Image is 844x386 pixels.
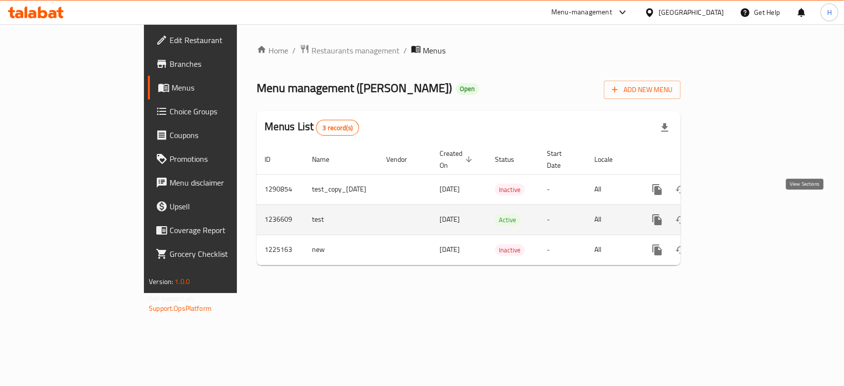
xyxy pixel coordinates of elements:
span: Grocery Checklist [170,248,277,260]
td: new [304,235,378,265]
a: Promotions [148,147,285,171]
th: Actions [637,145,748,175]
span: ID [265,153,283,165]
a: Menu disclaimer [148,171,285,194]
button: more [645,238,669,262]
span: Created On [440,147,475,171]
span: Edit Restaurant [170,34,277,46]
span: Branches [170,58,277,70]
li: / [292,45,296,56]
div: Total records count [316,120,359,136]
span: Coupons [170,129,277,141]
span: Name [312,153,342,165]
td: test [304,204,378,235]
a: Branches [148,52,285,76]
a: Edit Restaurant [148,28,285,52]
span: Inactive [495,244,525,256]
span: H [827,7,831,18]
div: Open [456,83,479,95]
span: 1.0.0 [175,275,190,288]
span: Start Date [547,147,575,171]
a: Menus [148,76,285,99]
span: Promotions [170,153,277,165]
a: Coverage Report [148,218,285,242]
a: Support.OpsPlatform [149,302,212,315]
span: Menus [172,82,277,94]
span: Menus [423,45,445,56]
a: Coupons [148,123,285,147]
button: more [645,178,669,201]
a: Grocery Checklist [148,242,285,266]
div: Inactive [495,184,525,195]
span: Status [495,153,527,165]
td: All [586,235,637,265]
span: [DATE] [440,183,460,195]
span: Menu disclaimer [170,177,277,189]
span: Add New Menu [612,84,672,96]
button: Add New Menu [604,81,680,99]
td: - [539,235,586,265]
button: Change Status [669,238,693,262]
div: [GEOGRAPHIC_DATA] [659,7,724,18]
div: Export file [653,116,676,140]
button: Change Status [669,208,693,232]
table: enhanced table [257,145,748,265]
span: Locale [594,153,625,165]
nav: breadcrumb [257,44,680,57]
span: Inactive [495,184,525,195]
h2: Menus List [265,119,359,136]
span: Active [495,214,520,226]
td: All [586,204,637,235]
span: Choice Groups [170,105,277,117]
span: Vendor [386,153,420,165]
div: Menu-management [551,6,612,18]
a: Upsell [148,194,285,218]
span: Upsell [170,200,277,212]
td: - [539,204,586,235]
span: Restaurants management [311,45,400,56]
li: / [403,45,407,56]
a: Restaurants management [300,44,400,57]
span: Coverage Report [170,224,277,236]
a: Choice Groups [148,99,285,123]
span: Get support on: [149,292,194,305]
span: [DATE] [440,213,460,226]
span: 3 record(s) [316,123,358,133]
button: more [645,208,669,232]
td: All [586,174,637,204]
td: test_copy_[DATE] [304,174,378,204]
button: Change Status [669,178,693,201]
span: Open [456,85,479,93]
span: Menu management ( [PERSON_NAME] ) [257,77,452,99]
td: - [539,174,586,204]
span: [DATE] [440,243,460,256]
span: Version: [149,275,173,288]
